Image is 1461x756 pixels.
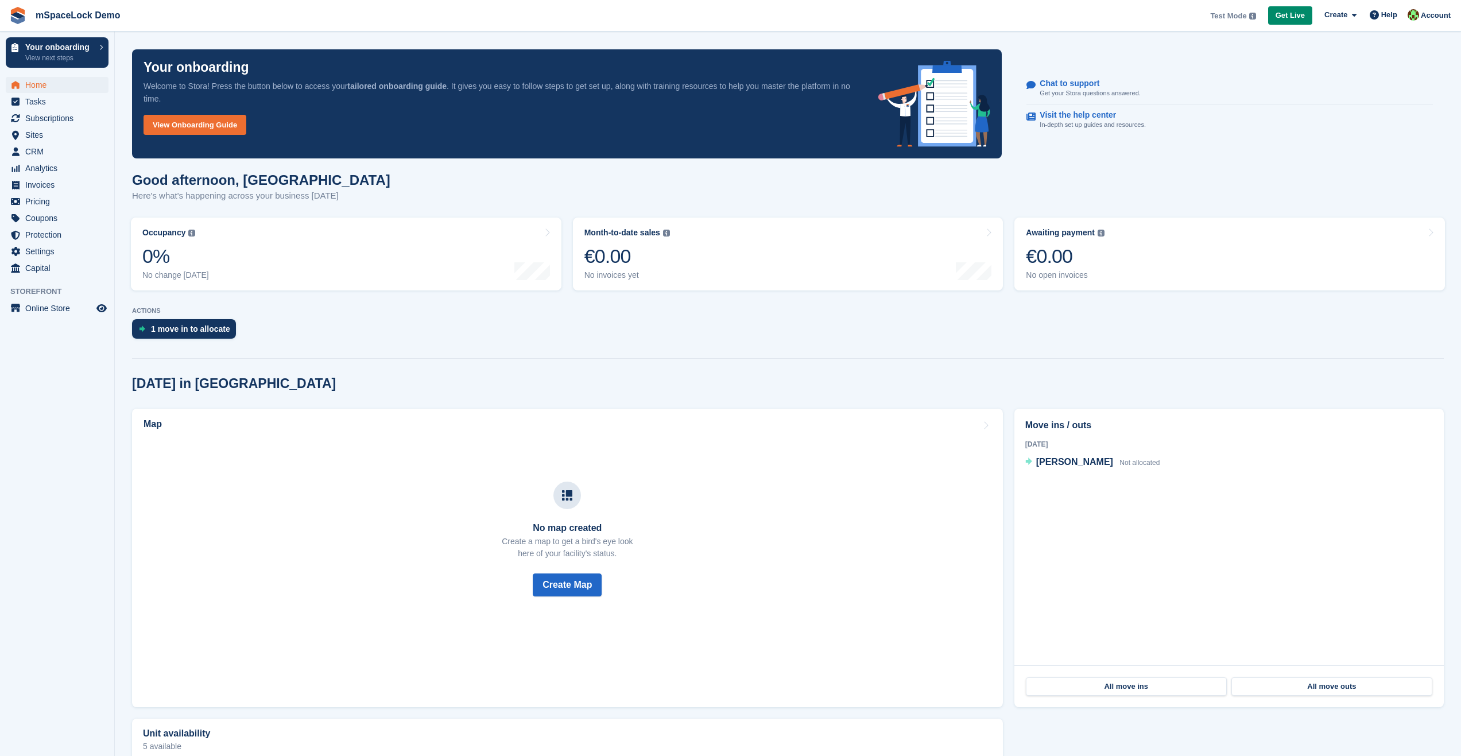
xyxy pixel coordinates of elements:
[25,193,94,210] span: Pricing
[1324,9,1347,21] span: Create
[6,243,108,259] a: menu
[144,115,246,135] a: View Onboarding Guide
[502,523,633,533] h3: No map created
[25,77,94,93] span: Home
[25,127,94,143] span: Sites
[878,61,991,147] img: onboarding-info-6c161a55d2c0e0a8cae90662b2fe09162a5109e8cc188191df67fb4f79e88e88.svg
[25,243,94,259] span: Settings
[31,6,125,25] a: mSpaceLock Demo
[25,300,94,316] span: Online Store
[6,227,108,243] a: menu
[1040,79,1131,88] p: Chat to support
[132,172,390,188] h1: Good afternoon, [GEOGRAPHIC_DATA]
[131,218,561,290] a: Occupancy 0% No change [DATE]
[1231,677,1432,696] a: All move outs
[1025,439,1433,449] div: [DATE]
[132,319,242,344] a: 1 move in to allocate
[584,245,670,268] div: €0.00
[6,127,108,143] a: menu
[1036,457,1113,467] span: [PERSON_NAME]
[25,177,94,193] span: Invoices
[6,260,108,276] a: menu
[347,82,447,91] strong: tailored onboarding guide
[132,189,390,203] p: Here's what's happening across your business [DATE]
[142,245,209,268] div: 0%
[25,160,94,176] span: Analytics
[1276,10,1305,21] span: Get Live
[6,210,108,226] a: menu
[1025,418,1433,432] h2: Move ins / outs
[143,742,992,750] p: 5 available
[6,110,108,126] a: menu
[132,409,1003,707] a: Map No map created Create a map to get a bird's eye lookhere of your facility's status. Create Map
[663,230,670,237] img: icon-info-grey-7440780725fd019a000dd9b08b2336e03edf1995a4989e88bcd33f0948082b44.svg
[1040,120,1146,130] p: In-depth set up guides and resources.
[502,536,633,560] p: Create a map to get a bird's eye look here of your facility's status.
[6,94,108,110] a: menu
[1026,677,1227,696] a: All move ins
[1119,459,1160,467] span: Not allocated
[151,324,230,334] div: 1 move in to allocate
[10,286,114,297] span: Storefront
[6,300,108,316] a: menu
[6,77,108,93] a: menu
[142,228,185,238] div: Occupancy
[1026,228,1095,238] div: Awaiting payment
[1421,10,1451,21] span: Account
[25,53,94,63] p: View next steps
[1026,245,1105,268] div: €0.00
[144,419,162,429] h2: Map
[1040,88,1140,98] p: Get your Stora questions answered.
[1268,6,1312,25] a: Get Live
[6,37,108,68] a: Your onboarding View next steps
[95,301,108,315] a: Preview store
[584,228,660,238] div: Month-to-date sales
[1381,9,1397,21] span: Help
[6,193,108,210] a: menu
[25,227,94,243] span: Protection
[132,307,1444,315] p: ACTIONS
[144,61,249,74] p: Your onboarding
[143,728,210,739] h2: Unit availability
[1210,10,1246,22] span: Test Mode
[6,144,108,160] a: menu
[1026,270,1105,280] div: No open invoices
[25,260,94,276] span: Capital
[1014,218,1445,290] a: Awaiting payment €0.00 No open invoices
[144,80,860,105] p: Welcome to Stora! Press the button below to access your . It gives you easy to follow steps to ge...
[533,573,602,596] button: Create Map
[132,376,336,391] h2: [DATE] in [GEOGRAPHIC_DATA]
[584,270,670,280] div: No invoices yet
[25,144,94,160] span: CRM
[1408,9,1419,21] img: Szymon Klause
[1098,230,1105,237] img: icon-info-grey-7440780725fd019a000dd9b08b2336e03edf1995a4989e88bcd33f0948082b44.svg
[562,490,572,501] img: map-icn-33ee37083ee616e46c38cad1a60f524a97daa1e2b2c8c0bc3eb3415660979fc1.svg
[142,270,209,280] div: No change [DATE]
[573,218,1003,290] a: Month-to-date sales €0.00 No invoices yet
[6,160,108,176] a: menu
[1026,73,1433,104] a: Chat to support Get your Stora questions answered.
[25,94,94,110] span: Tasks
[25,110,94,126] span: Subscriptions
[1040,110,1137,120] p: Visit the help center
[139,325,145,332] img: move_ins_to_allocate_icon-fdf77a2bb77ea45bf5b3d319d69a93e2d87916cf1d5bf7949dd705db3b84f3ca.svg
[188,230,195,237] img: icon-info-grey-7440780725fd019a000dd9b08b2336e03edf1995a4989e88bcd33f0948082b44.svg
[6,177,108,193] a: menu
[9,7,26,24] img: stora-icon-8386f47178a22dfd0bd8f6a31ec36ba5ce8667c1dd55bd0f319d3a0aa187defe.svg
[1026,104,1433,135] a: Visit the help center In-depth set up guides and resources.
[25,210,94,226] span: Coupons
[1249,13,1256,20] img: icon-info-grey-7440780725fd019a000dd9b08b2336e03edf1995a4989e88bcd33f0948082b44.svg
[1025,455,1160,470] a: [PERSON_NAME] Not allocated
[25,43,94,51] p: Your onboarding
